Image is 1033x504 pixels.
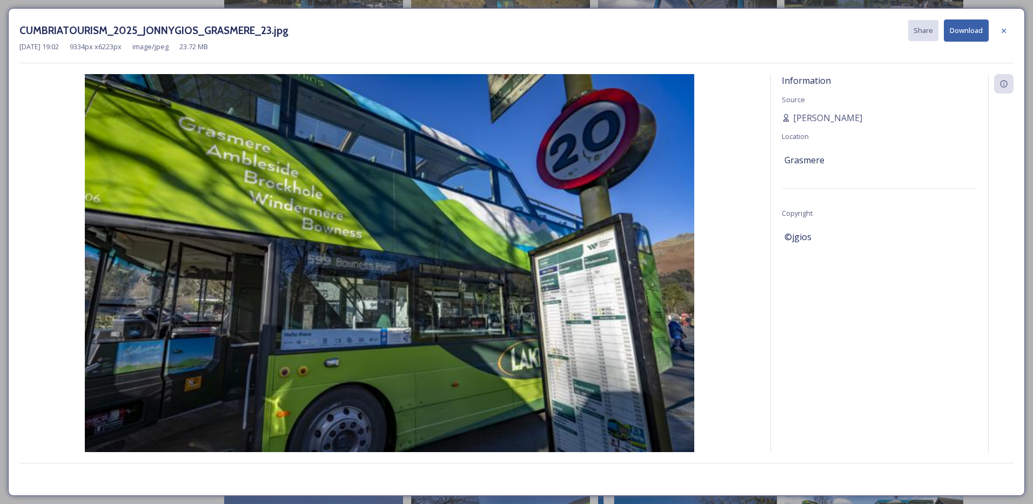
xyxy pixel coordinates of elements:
[19,74,760,481] img: b7cc6c09-d290-42a6-8a65-dab1b117d31e.jpg
[784,230,811,243] span: ©jgios
[908,20,938,41] button: Share
[70,42,122,52] span: 9334 px x 6223 px
[784,154,824,167] span: Grasmere
[782,131,809,141] span: Location
[782,208,813,218] span: Copyright
[782,75,831,87] span: Information
[793,111,862,124] span: [PERSON_NAME]
[179,42,208,52] span: 23.72 MB
[944,19,989,42] button: Download
[19,23,289,38] h3: CUMBRIATOURISM_2025_JONNYGIOS_GRASMERE_23.jpg
[782,95,805,104] span: Source
[132,42,169,52] span: image/jpeg
[19,42,59,52] span: [DATE] 19:02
